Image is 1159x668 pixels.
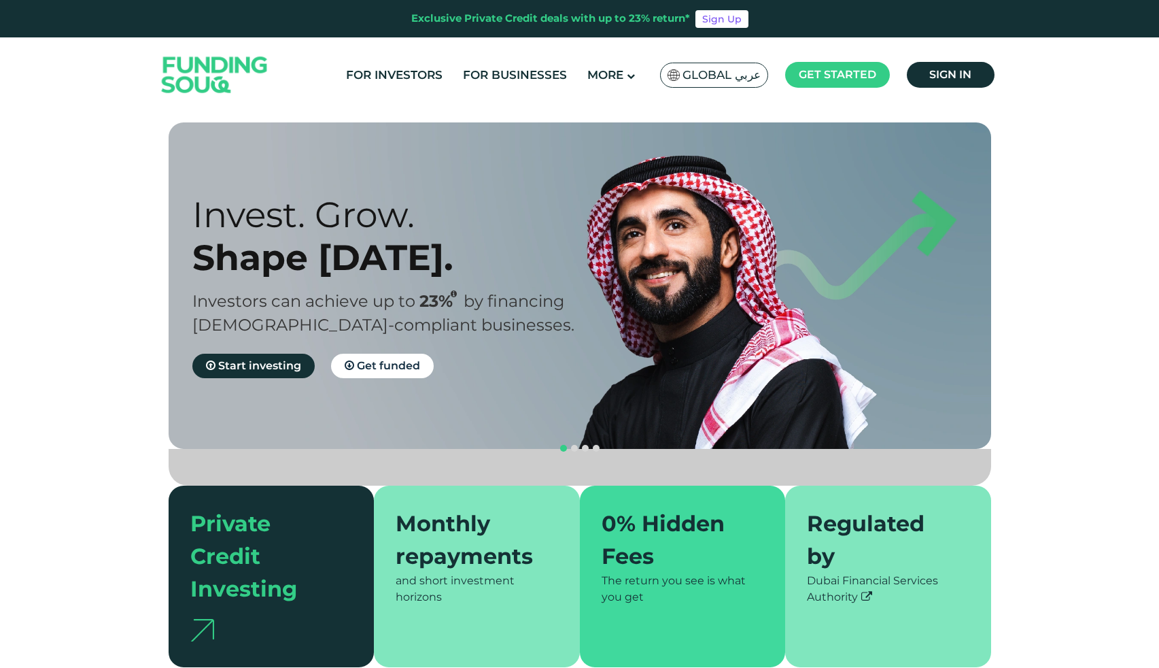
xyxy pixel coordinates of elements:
span: 23% [419,291,464,311]
span: Global عربي [682,67,761,83]
i: 23% IRR (expected) ~ 15% Net yield (expected) [451,290,457,298]
div: Exclusive Private Credit deals with up to 23% return* [411,11,690,27]
span: Start investing [218,359,301,372]
a: Start investing [192,354,315,378]
a: For Businesses [460,64,570,86]
a: Sign in [907,62,994,88]
span: Get funded [357,359,420,372]
img: arrow [190,619,214,641]
span: Get started [799,68,876,81]
a: For Investors [343,64,446,86]
img: SA Flag [668,69,680,81]
span: Sign in [929,68,971,81]
button: navigation [558,443,569,454]
div: Monthly repayments [396,507,542,573]
div: Shape [DATE]. [192,236,604,279]
button: navigation [569,443,580,454]
img: Logo [148,41,281,110]
div: and short investment horizons [396,573,558,605]
button: navigation [580,443,591,454]
button: navigation [591,443,602,454]
div: 0% Hidden Fees [602,507,748,573]
a: Sign Up [695,10,748,28]
div: Invest. Grow. [192,193,604,236]
a: Get funded [331,354,434,378]
div: Regulated by [807,507,953,573]
span: Investors can achieve up to [192,291,415,311]
span: More [587,68,623,82]
div: The return you see is what you get [602,573,764,605]
div: Private Credit Investing [190,507,336,605]
div: Dubai Financial Services Authority [807,573,969,605]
